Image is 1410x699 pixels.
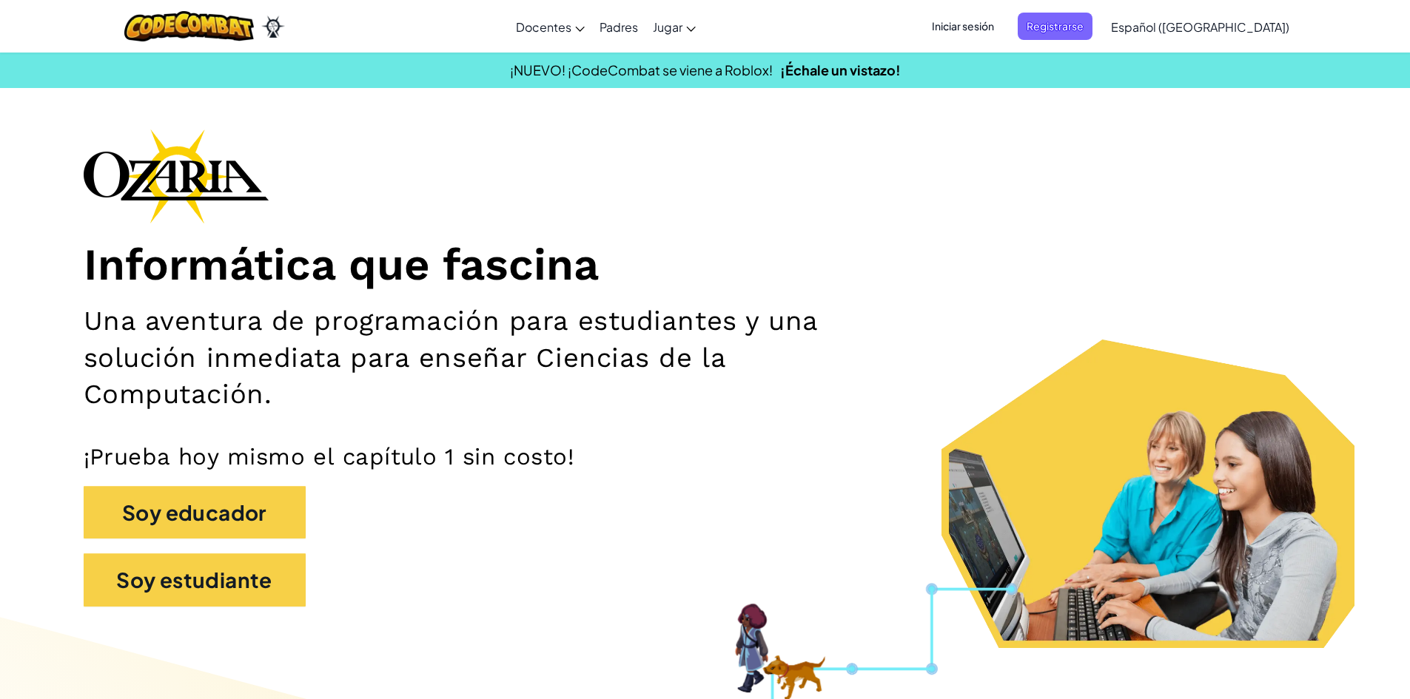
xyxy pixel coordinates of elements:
img: Ozaria [261,16,285,38]
img: Ozaria branding logo [84,129,269,223]
span: Docentes [516,19,571,35]
span: Español ([GEOGRAPHIC_DATA]) [1111,19,1289,35]
img: CodeCombat logo [124,11,254,41]
button: Soy estudiante [84,553,306,607]
p: ¡Prueba hoy mismo el capítulo 1 sin costo! [84,442,1327,471]
a: ¡Échale un vistazo! [780,61,901,78]
a: Jugar [645,7,703,47]
a: Docentes [508,7,592,47]
button: Iniciar sesión [923,13,1003,40]
span: Jugar [653,19,682,35]
button: Soy educador [84,486,306,539]
button: Registrarse [1018,13,1092,40]
a: Español ([GEOGRAPHIC_DATA]) [1104,7,1297,47]
h1: Informática que fascina [84,238,1327,292]
a: Padres [592,7,645,47]
span: ¡NUEVO! ¡CodeCombat se viene a Roblox! [510,61,773,78]
h2: Una aventura de programación para estudiantes y una solución inmediata para enseñar Ciencias de l... [84,303,917,412]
